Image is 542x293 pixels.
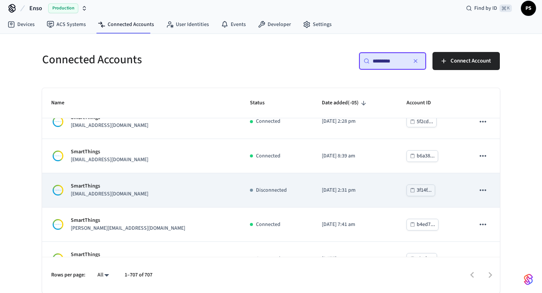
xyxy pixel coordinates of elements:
[256,186,287,194] p: Disconnected
[41,18,92,31] a: ACS Systems
[432,52,500,70] button: Connect Account
[322,255,388,263] p: [DATE] 11:35 am
[521,1,536,16] button: PS
[51,252,65,266] img: Smartthings Logo, Square
[406,253,437,265] button: 1b5f3...
[51,149,65,163] img: Smartthings Logo, Square
[256,118,280,125] p: Connected
[51,218,65,231] img: Smartthings Logo, Square
[322,118,388,125] p: [DATE] 2:28 pm
[406,116,437,127] button: 5f2cd...
[71,148,148,156] p: SmartThings
[322,186,388,194] p: [DATE] 2:31 pm
[406,97,441,109] span: Account ID
[322,97,368,109] span: Date added(-05)
[2,18,41,31] a: Devices
[499,5,512,12] span: ⌘ K
[417,117,433,127] div: 5f2cd...
[252,18,297,31] a: Developer
[51,271,85,279] p: Rows per page:
[460,2,518,15] div: Find by ID⌘ K
[71,122,148,130] p: [EMAIL_ADDRESS][DOMAIN_NAME]
[125,271,152,279] p: 1–707 of 707
[406,185,435,196] button: 3f14f...
[51,97,74,109] span: Name
[215,18,252,31] a: Events
[524,273,533,285] img: SeamLogoGradient.69752ec5.svg
[417,151,435,161] div: b6a38...
[250,97,274,109] span: Status
[256,152,280,160] p: Connected
[406,150,438,162] button: b6a38...
[417,254,434,264] div: 1b5f3...
[71,217,185,224] p: SmartThings
[71,156,148,164] p: [EMAIL_ADDRESS][DOMAIN_NAME]
[71,182,148,190] p: SmartThings
[51,115,65,128] img: Smartthings Logo, Square
[256,221,280,229] p: Connected
[451,56,491,66] span: Connect Account
[42,52,266,67] h5: Connected Accounts
[417,220,435,229] div: b4ed7...
[71,251,185,259] p: SmartThings
[92,18,160,31] a: Connected Accounts
[297,18,338,31] a: Settings
[322,152,388,160] p: [DATE] 8:39 am
[29,4,42,13] span: Enso
[48,3,78,13] span: Production
[71,190,148,198] p: [EMAIL_ADDRESS][DOMAIN_NAME]
[406,219,438,230] button: b4ed7...
[256,255,280,263] p: Connected
[94,270,113,281] div: All
[51,183,65,197] img: Smartthings Logo, Square
[71,224,185,232] p: [PERSON_NAME][EMAIL_ADDRESS][DOMAIN_NAME]
[417,186,432,195] div: 3f14f...
[474,5,497,12] span: Find by ID
[522,2,535,15] span: PS
[160,18,215,31] a: User Identities
[322,221,388,229] p: [DATE] 7:41 am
